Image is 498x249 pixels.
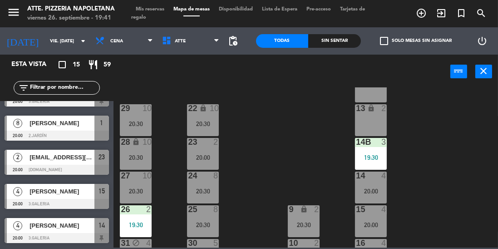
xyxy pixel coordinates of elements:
div: 24 [188,172,188,180]
span: [PERSON_NAME] [30,118,94,128]
span: 4 [13,187,22,196]
span: 23 [99,152,105,163]
div: 15 [356,205,356,213]
span: 8 [13,119,22,128]
div: 10 [143,104,152,112]
div: viernes 26. septiembre - 19:41 [27,14,115,23]
i: power_input [454,66,464,76]
div: 20:30 [120,188,152,194]
span: [PERSON_NAME] [30,221,94,230]
div: 20:30 [187,121,219,127]
div: 3 [381,138,387,146]
div: Todas [256,34,309,48]
i: arrow_drop_down [78,36,89,46]
div: 2 [146,205,152,213]
span: Mis reservas [131,7,169,12]
label: Solo mesas sin asignar [380,37,452,45]
i: lock [199,104,207,112]
span: 1 [100,117,104,128]
div: 20:30 [187,188,219,194]
i: block [132,239,140,247]
span: 4 [13,221,22,230]
div: 10 [210,104,219,112]
div: 20:30 [120,154,152,161]
div: 25 [188,205,188,213]
i: restaurant [88,59,99,70]
div: Esta vista [5,59,65,70]
i: search [476,8,487,19]
div: 2 [381,104,387,112]
i: menu [7,5,20,19]
i: lock [300,205,308,213]
div: 5 [213,239,219,247]
div: 20:00 [355,188,387,194]
i: turned_in_not [456,8,467,19]
span: 14 [99,220,105,231]
button: close [475,65,492,78]
div: 22 [188,104,188,112]
div: 4 [146,239,152,247]
span: Lista de Espera [257,7,302,12]
span: 15 [73,60,80,70]
div: 2 [314,239,320,247]
span: Cena [110,39,123,44]
div: 8 [213,172,219,180]
div: 14 [356,172,356,180]
i: close [478,66,489,76]
div: 2 [213,138,219,146]
div: 20:30 [120,121,152,127]
i: filter_list [18,82,29,93]
i: power_settings_new [477,36,488,46]
div: 20:00 [187,154,219,161]
div: 16 [356,239,356,247]
span: [EMAIL_ADDRESS][DOMAIN_NAME] [30,152,94,162]
div: 14B [356,138,356,146]
span: check_box_outline_blank [380,37,388,45]
span: 2 [13,153,22,162]
div: 10 [143,138,152,146]
button: menu [7,5,20,22]
div: 8 [213,205,219,213]
div: 4 [381,172,387,180]
span: 15 [99,186,105,197]
span: ATTE [175,39,186,44]
i: add_circle_outline [416,8,427,19]
span: pending_actions [228,36,239,46]
div: Atte. Pizzeria Napoletana [27,5,115,14]
div: 19:30 [355,154,387,161]
div: 30 [188,239,188,247]
span: Mapa de mesas [169,7,214,12]
i: exit_to_app [436,8,447,19]
div: 20:00 [355,222,387,228]
div: 4 [381,239,387,247]
div: 23 [188,138,188,146]
span: [PERSON_NAME] [30,187,94,196]
div: Sin sentar [308,34,361,48]
div: 19:30 [120,222,152,228]
div: 13 [356,104,356,112]
div: 20:30 [288,222,320,228]
i: lock [132,138,140,146]
button: power_input [450,65,467,78]
i: crop_square [57,59,68,70]
div: 2 [314,205,320,213]
input: Filtrar por nombre... [29,83,99,93]
span: 59 [104,60,111,70]
div: 20:30 [187,222,219,228]
div: 10 [143,172,152,180]
span: Pre-acceso [302,7,335,12]
i: lock [367,104,375,112]
div: 4 [381,205,387,213]
span: Disponibilidad [214,7,257,12]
